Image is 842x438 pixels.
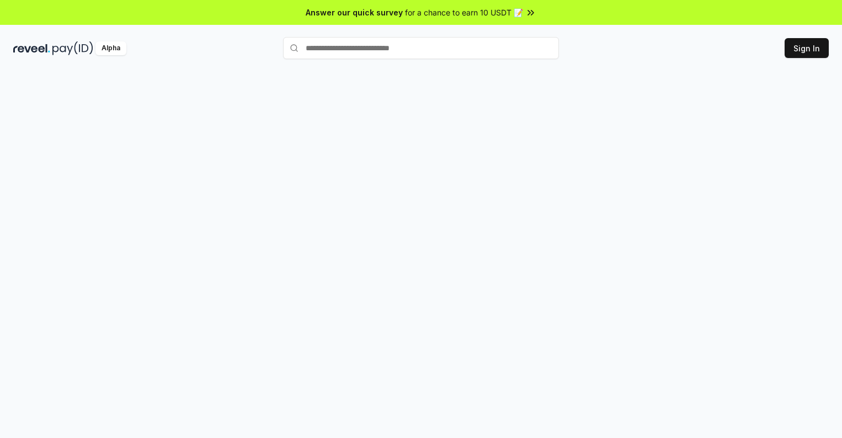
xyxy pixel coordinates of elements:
[405,7,523,18] span: for a chance to earn 10 USDT 📝
[785,38,829,58] button: Sign In
[13,41,50,55] img: reveel_dark
[95,41,126,55] div: Alpha
[52,41,93,55] img: pay_id
[306,7,403,18] span: Answer our quick survey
